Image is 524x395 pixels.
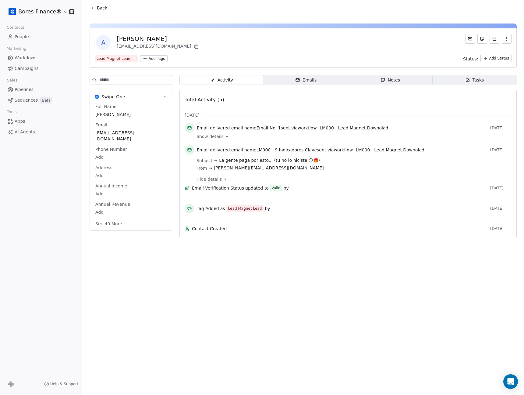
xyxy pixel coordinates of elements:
[320,125,388,130] span: LM000 - Lead Magnet Downolad
[480,55,512,62] button: Add Status
[295,77,317,83] div: Emails
[95,130,166,142] span: [EMAIL_ADDRESS][DOMAIN_NAME]
[503,374,518,389] div: Open Intercom Messenger
[490,125,512,130] span: [DATE]
[90,103,172,230] div: Swipe OneSwipe One
[4,107,19,117] span: Tools
[94,201,131,207] span: Annual Revenue
[95,154,166,160] span: Add
[257,147,317,152] span: LM000 - 9 Indicadores Clave
[192,185,244,191] span: Email Verification Status
[90,90,172,103] button: Swipe OneSwipe One
[97,5,107,11] span: Back
[40,97,52,103] span: Beta
[44,382,78,386] a: Help & Support
[95,95,99,99] img: Swipe One
[463,56,478,62] span: Status:
[94,165,114,171] span: Address
[196,158,212,164] span: Subject
[272,185,281,191] div: valid
[214,165,324,171] span: [PERSON_NAME][EMAIL_ADDRESS][DOMAIN_NAME]
[15,34,29,40] span: People
[15,129,35,135] span: AI Agents
[95,111,166,118] span: [PERSON_NAME]
[4,76,20,85] span: Sales
[4,23,27,32] span: Contacts
[95,172,166,179] span: Add
[196,133,224,140] span: Show details
[18,8,62,16] span: Bores Finance®
[117,34,200,43] div: [PERSON_NAME]
[7,6,65,17] button: Bores Finance®
[197,125,230,130] span: Email delivered
[94,146,128,152] span: Phone Number
[15,97,38,103] span: Sequences
[197,125,388,131] span: email name sent via workflow -
[5,95,77,105] a: SequencesBeta
[220,205,225,212] span: as
[196,165,207,171] span: From
[490,226,512,231] span: [DATE]
[5,116,77,126] a: Apps
[490,147,512,152] span: [DATE]
[197,147,230,152] span: Email delivered
[50,382,78,386] span: Help & Support
[5,63,77,74] a: Campaigns
[117,43,200,50] div: [EMAIL_ADDRESS][DOMAIN_NAME]
[284,185,289,191] span: by
[490,186,512,190] span: [DATE]
[197,205,219,212] span: Tag Added
[95,209,166,215] span: Add
[490,206,512,211] span: [DATE]
[15,118,25,125] span: Apps
[228,206,262,211] div: Lead Magnet Lead
[381,77,400,83] div: Notes
[96,35,111,50] span: A
[5,53,77,63] a: Workflows
[9,8,16,15] img: White%20Modern%20Minimalist%20Signatur%20(7).png
[197,147,424,153] span: email name sent via workflow -
[15,86,34,93] span: Pipelines
[196,176,507,182] a: Hide details
[4,44,29,53] span: Marketing
[185,112,200,118] span: [DATE]
[5,32,77,42] a: People
[15,55,37,61] span: Workflows
[465,77,484,83] div: Tasks
[196,133,507,140] a: Show details
[94,183,129,189] span: Annual Income
[94,103,118,110] span: Full Name
[101,94,125,100] span: Swipe One
[87,2,111,13] button: Back
[5,127,77,137] a: AI Agents
[15,65,38,72] span: Campaigns
[92,218,126,229] button: See 40 More
[95,191,166,197] span: Add
[192,226,488,232] span: Contact Created
[219,157,320,164] span: La gente paga por esto... (tú no lo hiciste 😏🎁)
[5,85,77,95] a: Pipelines
[356,147,424,152] span: LM000 - Lead Magnet Downolad
[196,176,222,182] span: Hide details
[265,205,270,212] span: by
[94,122,108,128] span: Email
[140,55,168,62] button: Add Tags
[245,185,269,191] span: updated to
[97,56,130,61] div: Lead Magnet Lead
[257,125,281,130] span: Email No. 1
[185,97,224,103] span: Total Activity (5)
